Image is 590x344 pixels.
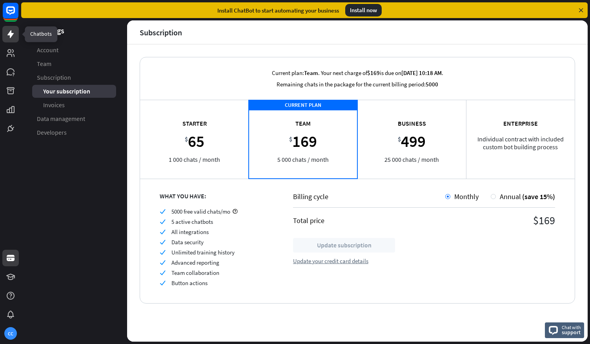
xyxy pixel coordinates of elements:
[37,73,71,82] span: Subscription
[272,81,443,88] p: Remaining chats in the package for the current billing period:
[32,126,116,139] a: Developers
[293,216,424,225] div: Total price
[32,44,116,57] a: Account
[171,238,204,246] span: Data security
[32,112,116,125] a: Data management
[500,192,521,201] span: Annual
[522,192,555,201] span: (save 15%)
[171,269,219,276] span: Team collaboration
[367,69,380,77] span: $169
[32,57,116,70] a: Team
[171,249,235,256] span: Unlimited training history
[171,228,209,236] span: All integrations
[171,208,230,215] span: 5000 free valid chats/mo
[160,280,166,286] i: check
[454,192,479,201] span: Monthly
[37,46,58,54] span: Account
[293,192,445,201] div: Billing cycle
[562,324,581,331] span: Chat with
[43,87,90,95] span: Your subscription
[160,239,166,245] i: check
[401,69,442,77] span: [DATE] 10:18 AM
[32,99,116,112] a: Invoices
[6,3,30,27] button: Open LiveChat chat widget
[345,4,382,16] div: Install now
[160,229,166,235] i: check
[37,115,85,123] span: Data management
[272,69,443,77] p: Current plan: . Your next charge of is due on .
[426,81,438,88] span: 5000
[293,257,368,265] div: Update your credit card details
[160,192,273,200] div: WHAT YOU HAVE:
[4,327,17,340] div: CC
[424,213,555,227] div: $169
[217,7,339,14] div: Install ChatBot to start automating your business
[171,259,219,266] span: Advanced reporting
[160,260,166,265] i: check
[37,60,51,68] span: Team
[160,270,166,276] i: check
[304,69,318,77] span: Team
[160,209,166,214] i: check
[37,128,67,137] span: Developers
[562,329,581,336] span: support
[140,28,182,37] div: Subscription
[160,249,166,255] i: check
[32,71,116,84] a: Subscription
[171,279,208,287] span: Button actions
[293,238,395,253] button: Update subscription
[43,101,65,109] span: Invoices
[21,25,127,36] header: Settings
[171,218,213,225] span: 5 active chatbots
[160,219,166,225] i: check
